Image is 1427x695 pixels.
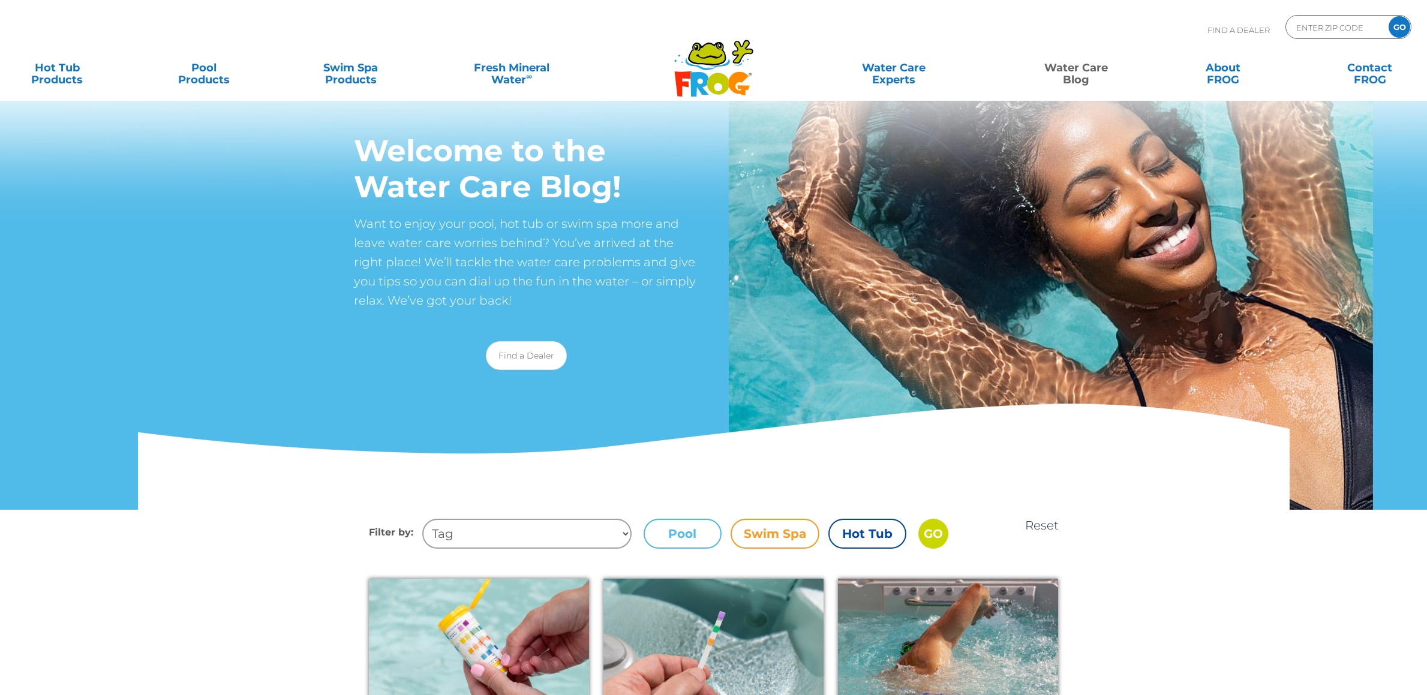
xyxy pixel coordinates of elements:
[801,56,987,80] a: Water CareExperts
[293,56,407,80] a: Swim SpaProducts
[828,519,906,549] label: Hot Tub
[1389,16,1410,38] input: GO
[1019,56,1133,80] a: Water CareBlog
[440,56,583,80] a: Fresh MineralWater∞
[1166,56,1280,80] a: AboutFROG
[147,56,261,80] a: PoolProducts
[918,519,948,549] input: GO
[731,519,819,549] label: Swim Spa
[1313,56,1427,80] a: ContactFROG
[369,519,422,549] h4: Filter by:
[486,341,567,370] a: Find a Dealer
[1025,518,1059,532] a: Reset
[526,71,532,81] sup: ∞
[354,214,699,310] p: Want to enjoy your pool, hot tub or swim spa more and leave water care worries behind? You’ve arr...
[644,519,722,549] label: Pool
[1207,15,1270,45] p: Find A Dealer
[668,24,760,97] img: Frog Products Logo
